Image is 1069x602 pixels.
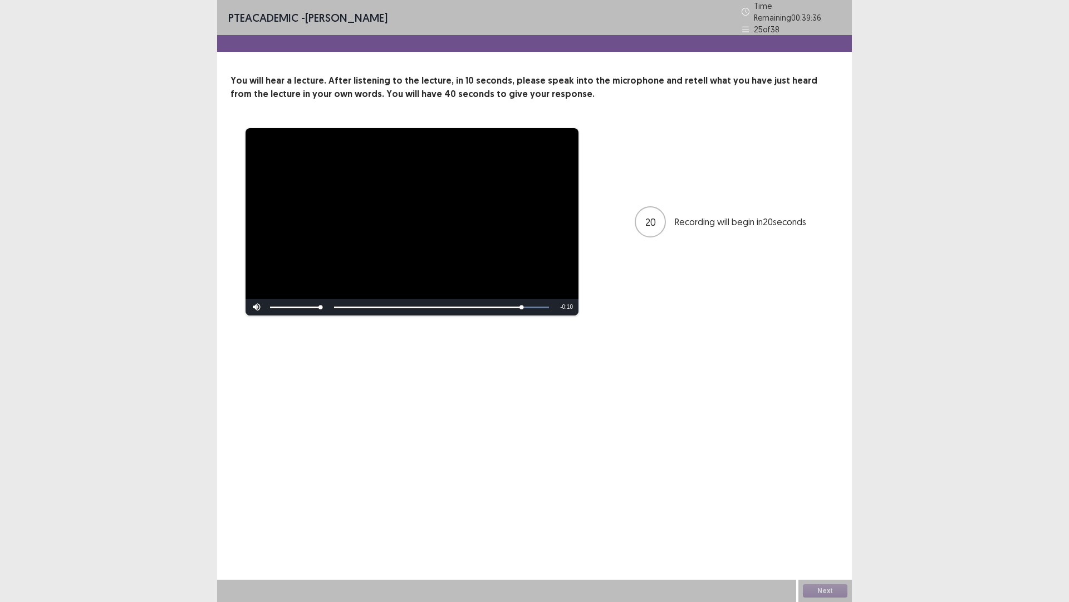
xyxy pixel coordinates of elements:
div: Video Player [246,128,578,315]
span: PTE academic [228,11,298,25]
div: Volume Level [270,307,321,308]
p: - [PERSON_NAME] [228,9,388,26]
button: Mute [246,299,268,315]
p: Recording will begin in 20 seconds [675,215,820,229]
span: - [560,304,562,310]
p: You will hear a lecture. After listening to the lecture, in 10 seconds, please speak into the mic... [231,74,838,101]
p: 25 of 38 [754,23,779,35]
p: 20 [645,215,656,230]
span: 0:10 [562,304,573,310]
